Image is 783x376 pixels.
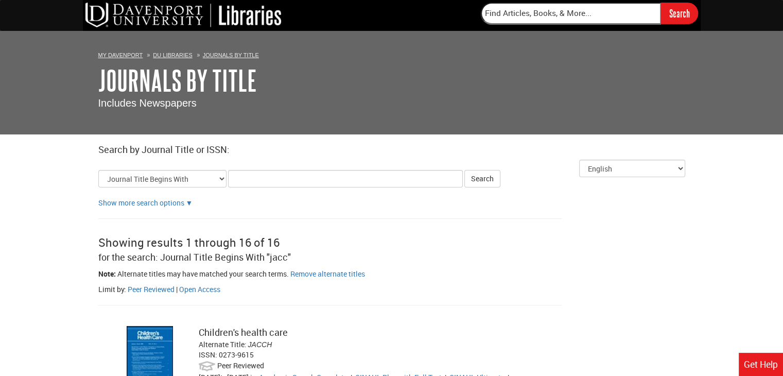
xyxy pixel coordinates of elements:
span: for the search: Journal Title Begins With "jacc" [98,251,291,263]
img: Peer Reviewed: [199,360,216,372]
span: JACCH [248,340,272,349]
div: Children's health care [199,326,535,339]
a: Journals By Title [203,52,259,58]
a: Journals By Title [98,64,257,96]
input: Search [661,3,698,24]
a: Remove alternate titles [290,269,365,279]
input: Find Articles, Books, & More... [481,3,661,24]
ol: Breadcrumbs [98,49,685,60]
span: | [176,284,178,294]
span: Limit by: [98,284,126,294]
a: Get Help [739,353,783,376]
a: My Davenport [98,52,143,58]
span: Alternate titles may have matched your search terms. [117,269,289,279]
button: Search [464,170,500,187]
span: Alternate Title: [199,339,247,349]
a: Show more search options [186,198,193,208]
span: Showing results 1 through 16 of 16 [98,235,280,250]
a: DU Libraries [153,52,192,58]
a: Show more search options [98,198,184,208]
div: ISSN: 0273-9615 [199,350,535,360]
img: DU Libraries [85,3,281,27]
p: Includes Newspapers [98,96,685,111]
span: Note: [98,269,116,279]
span: Peer Reviewed [217,361,264,370]
h2: Search by Journal Title or ISSN: [98,145,685,155]
a: Filter by peer open access [179,284,220,294]
a: Filter by peer reviewed [128,284,175,294]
